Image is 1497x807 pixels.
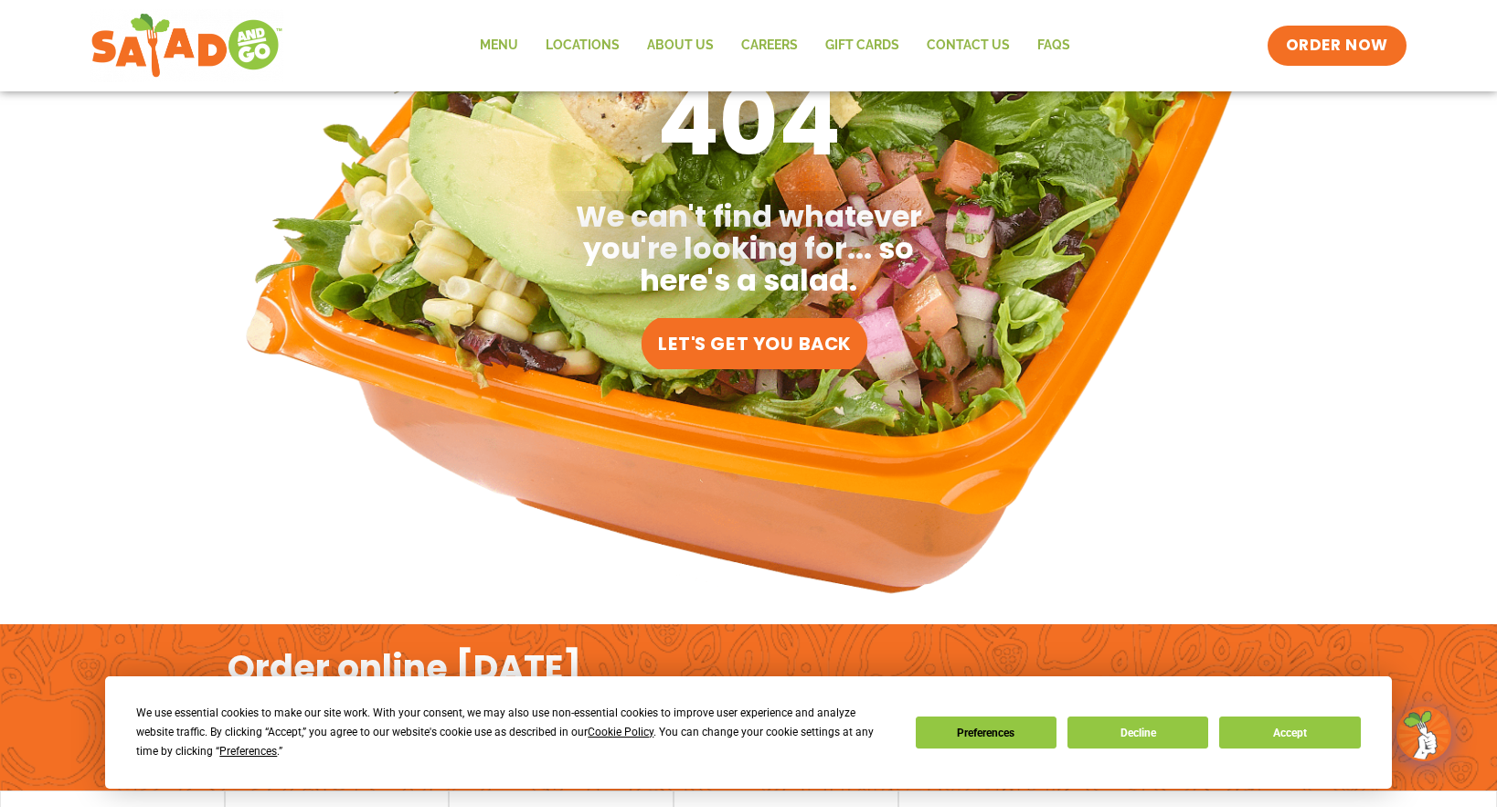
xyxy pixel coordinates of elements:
nav: Menu [466,25,1084,67]
a: Menu [466,25,532,67]
div: We use essential cookies to make our site work. With your consent, we may also use non-essential ... [136,704,893,761]
a: Careers [727,25,812,67]
a: FAQs [1024,25,1084,67]
a: GIFT CARDS [812,25,913,67]
a: Locations [532,25,633,67]
h1: 404 [529,72,968,173]
button: Decline [1067,717,1208,749]
h2: Order online [DATE] [228,645,581,690]
a: About Us [633,25,727,67]
img: wpChatIcon [1398,708,1449,759]
a: ORDER NOW [1268,26,1407,66]
span: ORDER NOW [1286,35,1388,57]
h2: We can't find whatever you're looking for... so here's a salad. [538,200,959,297]
img: new-SAG-logo-768×292 [90,9,283,82]
span: Preferences [219,745,277,758]
button: Accept [1219,717,1360,749]
a: Contact Us [913,25,1024,67]
span: Let's get you back [659,333,852,355]
span: Cookie Policy [588,726,653,738]
button: Preferences [916,717,1056,749]
a: Let's get you back [642,316,868,372]
div: Cookie Consent Prompt [105,676,1392,789]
